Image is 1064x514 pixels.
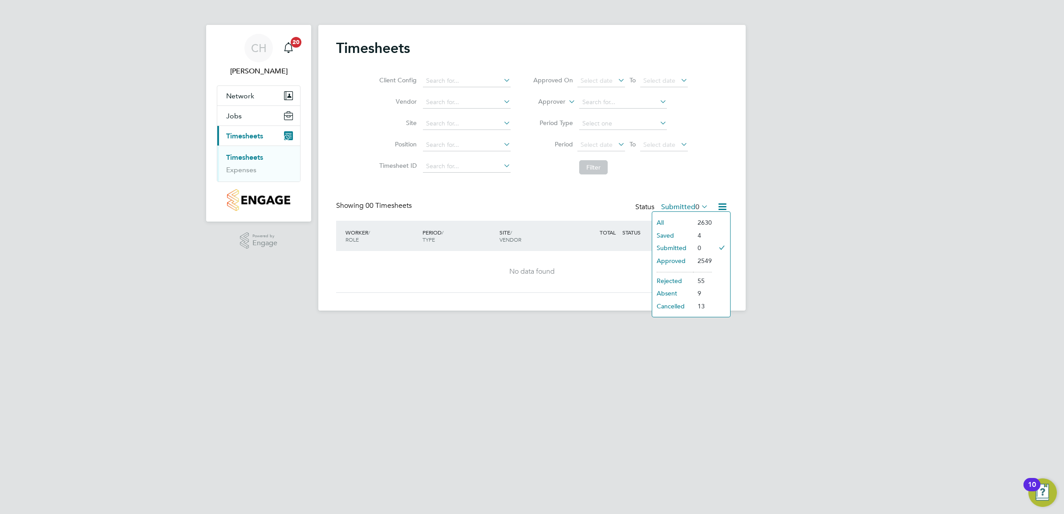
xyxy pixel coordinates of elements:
[217,126,300,146] button: Timesheets
[652,300,693,312] li: Cancelled
[217,86,300,105] button: Network
[377,119,417,127] label: Site
[343,224,420,247] div: WORKER
[377,162,417,170] label: Timesheet ID
[627,74,638,86] span: To
[693,216,712,229] li: 2630
[377,97,417,105] label: Vendor
[579,117,667,130] input: Select one
[500,236,521,243] span: VENDOR
[693,287,712,299] li: 9
[226,166,256,174] a: Expenses
[240,232,278,249] a: Powered byEngage
[652,275,693,287] li: Rejected
[345,267,719,276] div: No data found
[280,34,297,62] a: 20
[345,236,359,243] span: ROLE
[525,97,565,106] label: Approver
[643,141,675,149] span: Select date
[336,201,414,210] div: Showing
[423,160,511,173] input: Search for...
[226,132,263,140] span: Timesheets
[420,224,497,247] div: PERIOD
[423,96,511,109] input: Search for...
[652,216,693,229] li: All
[217,189,301,211] a: Go to home page
[442,229,443,236] span: /
[423,117,511,130] input: Search for...
[217,106,300,125] button: Jobs
[693,300,712,312] li: 13
[693,229,712,242] li: 4
[600,229,616,236] span: TOTAL
[377,76,417,84] label: Client Config
[693,242,712,254] li: 0
[643,77,675,85] span: Select date
[635,201,710,214] div: Status
[533,140,573,148] label: Period
[533,119,573,127] label: Period Type
[652,287,693,299] li: Absent
[627,138,638,150] span: To
[533,76,573,84] label: Approved On
[422,236,435,243] span: TYPE
[1028,485,1036,496] div: 10
[423,139,511,151] input: Search for...
[217,66,301,77] span: Charlie Hughes
[661,202,708,211] label: Submitted
[579,160,608,174] button: Filter
[291,37,301,48] span: 20
[217,34,301,77] a: CH[PERSON_NAME]
[652,255,693,267] li: Approved
[652,229,693,242] li: Saved
[252,239,277,247] span: Engage
[377,140,417,148] label: Position
[226,112,242,120] span: Jobs
[581,77,613,85] span: Select date
[693,275,712,287] li: 55
[227,189,290,211] img: countryside-properties-logo-retina.png
[365,201,412,210] span: 00 Timesheets
[652,242,693,254] li: Submitted
[579,96,667,109] input: Search for...
[695,202,699,211] span: 0
[620,224,666,240] div: STATUS
[693,255,712,267] li: 2549
[226,92,254,100] span: Network
[336,39,410,57] h2: Timesheets
[252,232,277,240] span: Powered by
[217,146,300,182] div: Timesheets
[251,42,267,54] span: CH
[368,229,370,236] span: /
[226,153,263,162] a: Timesheets
[423,75,511,87] input: Search for...
[1028,478,1057,507] button: Open Resource Center, 10 new notifications
[206,25,311,222] nav: Main navigation
[497,224,574,247] div: SITE
[510,229,512,236] span: /
[581,141,613,149] span: Select date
